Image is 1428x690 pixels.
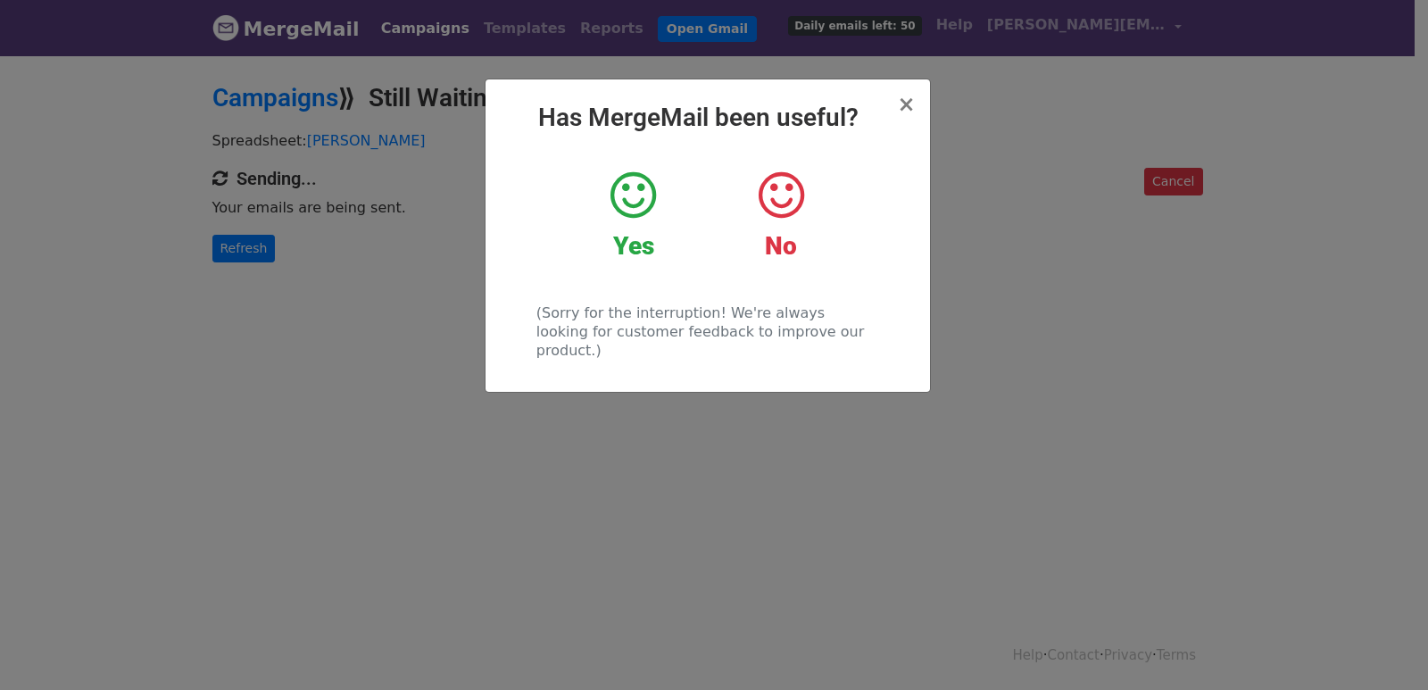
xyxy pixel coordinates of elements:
span: × [897,92,915,117]
h2: Has MergeMail been useful? [500,103,916,133]
p: (Sorry for the interruption! We're always looking for customer feedback to improve our product.) [536,303,878,360]
strong: No [765,231,797,261]
button: Close [897,94,915,115]
a: Yes [573,169,693,262]
a: No [720,169,841,262]
strong: Yes [613,231,654,261]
